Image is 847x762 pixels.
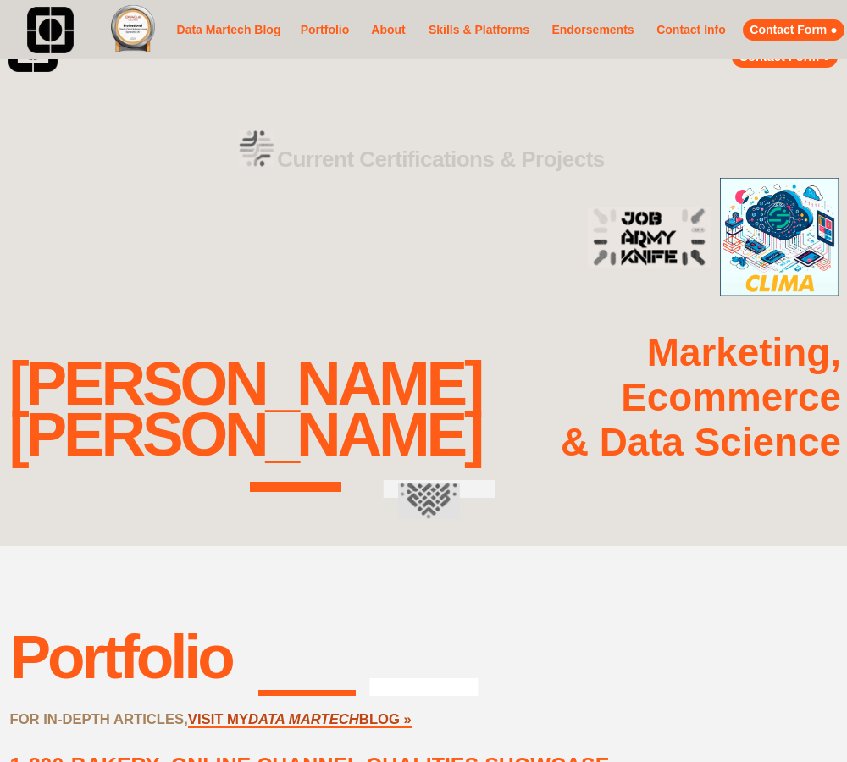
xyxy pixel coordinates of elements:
[651,19,731,41] a: Contact Info
[423,12,534,49] a: Skills & Platforms
[9,621,231,692] div: Portfolio
[762,681,847,762] iframe: Chat Widget
[359,711,412,728] a: BLOG »
[647,331,841,374] strong: Marketing,
[8,358,481,461] div: [PERSON_NAME] [PERSON_NAME]
[561,421,841,464] strong: & Data Science
[188,711,248,728] a: VISIT MY
[621,376,841,419] strong: Ecommerce
[277,146,605,172] strong: Current Certifications & Projects
[248,711,359,728] a: DATA MARTECH
[174,6,284,54] a: Data Martech Blog
[296,12,353,49] a: Portfolio
[547,19,639,41] a: Endorsements
[9,711,187,727] strong: FOR IN-DEPTH ARTICLES,
[743,19,844,41] a: Contact Form ●
[366,19,411,41] a: About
